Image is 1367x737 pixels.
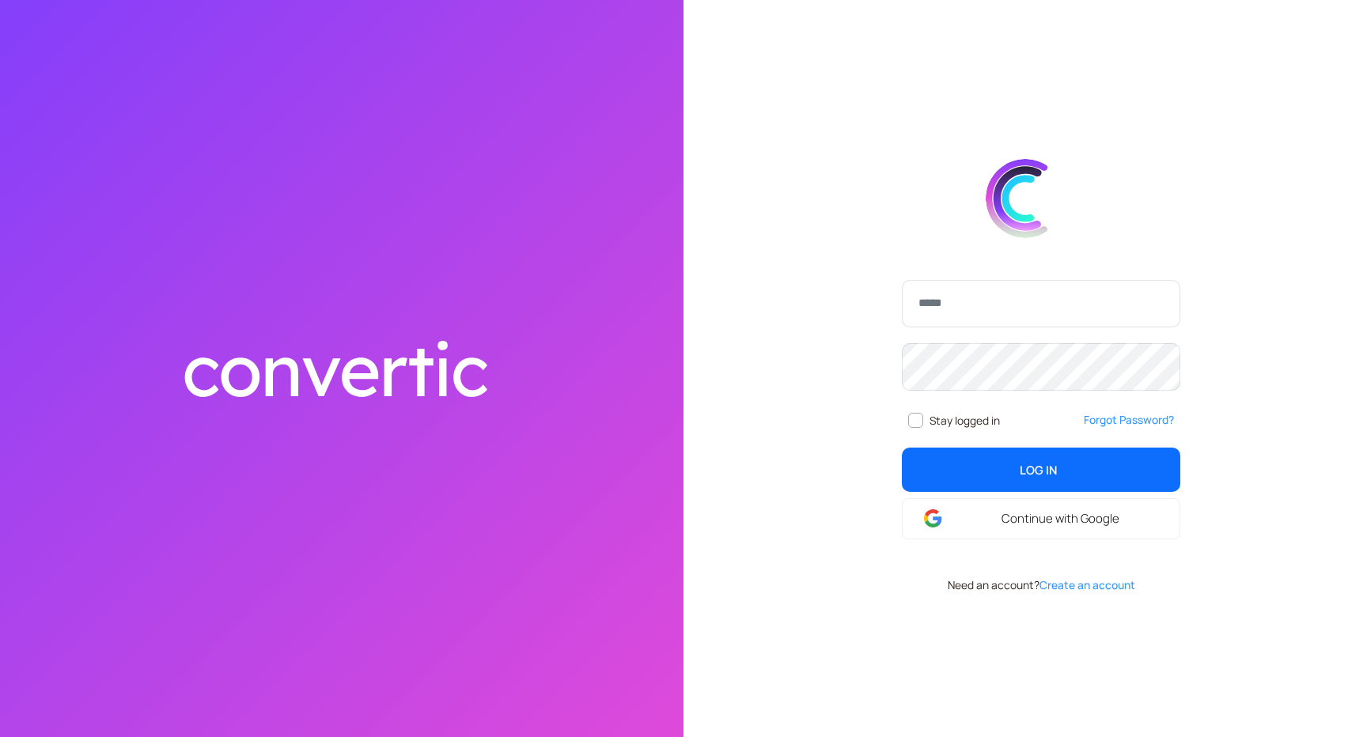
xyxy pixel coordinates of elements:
span: Stay logged in [930,410,1000,432]
img: convert.svg [986,159,1065,238]
span: Log In [1020,461,1057,478]
div: Need an account? [883,577,1199,594]
a: Create an account [1039,577,1135,592]
a: Forgot Password? [1084,412,1174,427]
img: google-login.svg [923,508,943,528]
span: Continue with Google [962,512,1159,526]
button: Log In [902,448,1180,492]
img: convertic text [184,340,487,397]
a: Continue with Google [902,498,1180,539]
